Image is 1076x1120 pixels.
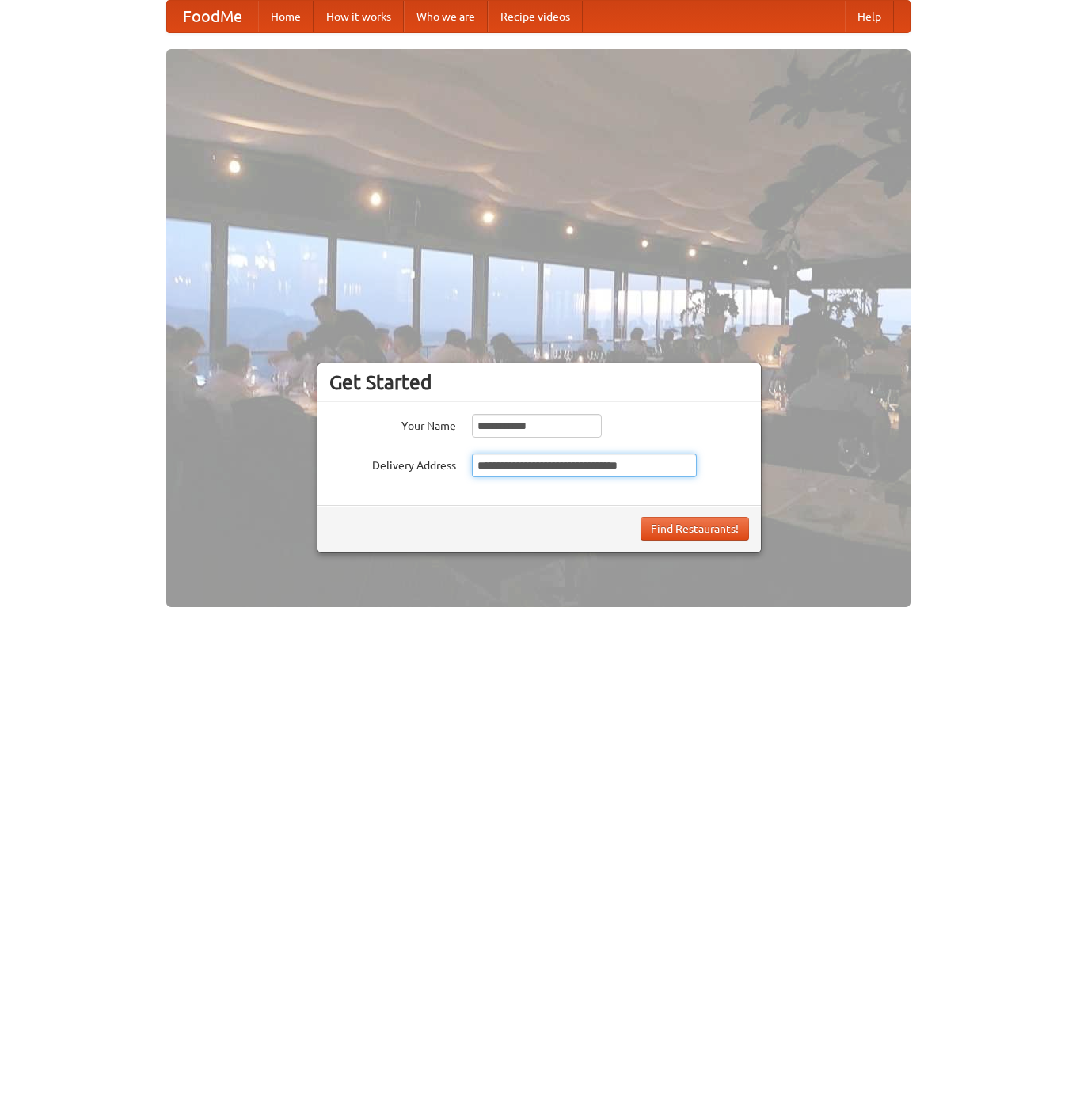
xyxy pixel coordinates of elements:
label: Your Name [329,414,456,434]
h3: Get Started [329,370,749,394]
button: Find Restaurants! [641,517,749,541]
label: Delivery Address [329,454,456,473]
a: Recipe videos [488,1,583,32]
a: Help [845,1,894,32]
a: Home [258,1,314,32]
a: FoodMe [167,1,258,32]
a: How it works [314,1,404,32]
a: Who we are [404,1,488,32]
